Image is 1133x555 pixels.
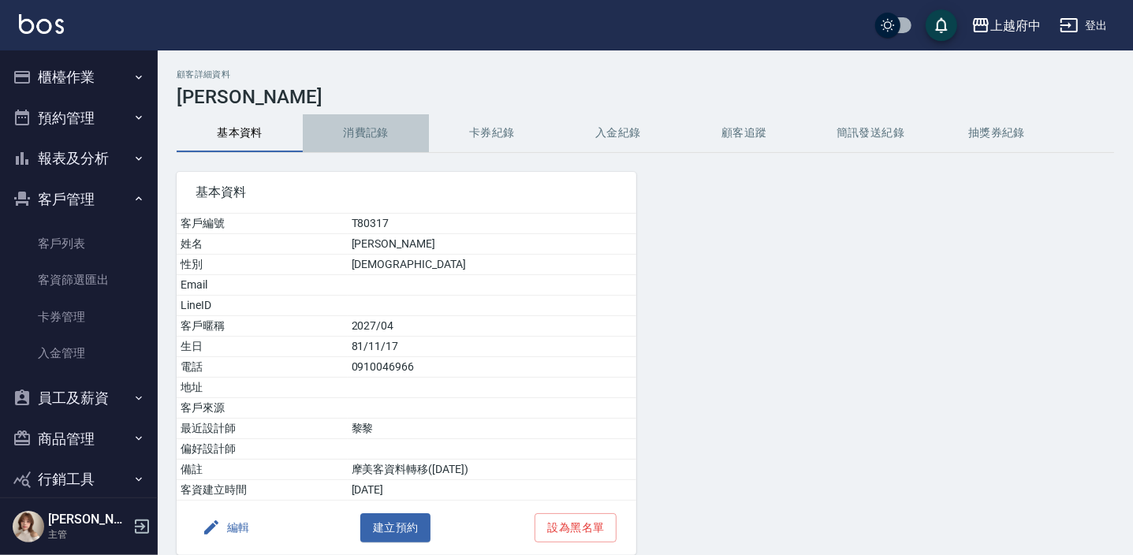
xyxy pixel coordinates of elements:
button: 上越府中 [965,9,1047,42]
td: 偏好設計師 [177,439,348,460]
td: 姓名 [177,234,348,255]
td: 最近設計師 [177,419,348,439]
a: 客資篩選匯出 [6,262,151,298]
td: [DEMOGRAPHIC_DATA] [348,255,636,275]
h5: [PERSON_NAME] [48,512,129,527]
button: 建立預約 [360,513,431,542]
td: 摩美客資料轉移([DATE]) [348,460,636,480]
button: 登出 [1053,11,1114,40]
button: 基本資料 [177,114,303,152]
button: 入金紀錄 [555,114,681,152]
td: LineID [177,296,348,316]
td: T80317 [348,214,636,234]
td: 2027/04 [348,316,636,337]
button: 設為黑名單 [535,513,617,542]
td: [DATE] [348,480,636,501]
button: 商品管理 [6,419,151,460]
td: 黎黎 [348,419,636,439]
span: 基本資料 [196,184,617,200]
h3: [PERSON_NAME] [177,86,1114,108]
button: 抽獎券紀錄 [934,114,1060,152]
button: 員工及薪資 [6,378,151,419]
h2: 顧客詳細資料 [177,69,1114,80]
button: save [926,9,957,41]
button: 客戶管理 [6,179,151,220]
td: 客戶來源 [177,398,348,419]
td: 性別 [177,255,348,275]
td: 客戶暱稱 [177,316,348,337]
button: 櫃檯作業 [6,57,151,98]
td: 地址 [177,378,348,398]
td: 81/11/17 [348,337,636,357]
button: 卡券紀錄 [429,114,555,152]
div: 上越府中 [990,16,1041,35]
button: 編輯 [196,513,256,542]
p: 主管 [48,527,129,542]
td: 客戶編號 [177,214,348,234]
a: 入金管理 [6,335,151,371]
button: 預約管理 [6,98,151,139]
img: Person [13,511,44,542]
a: 卡券管理 [6,299,151,335]
td: 電話 [177,357,348,378]
button: 消費記錄 [303,114,429,152]
button: 報表及分析 [6,138,151,179]
td: 客資建立時間 [177,480,348,501]
td: 備註 [177,460,348,480]
button: 行銷工具 [6,459,151,500]
td: 0910046966 [348,357,636,378]
button: 簡訊發送紀錄 [807,114,934,152]
td: [PERSON_NAME] [348,234,636,255]
a: 客戶列表 [6,225,151,262]
img: Logo [19,14,64,34]
td: 生日 [177,337,348,357]
td: Email [177,275,348,296]
button: 顧客追蹤 [681,114,807,152]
